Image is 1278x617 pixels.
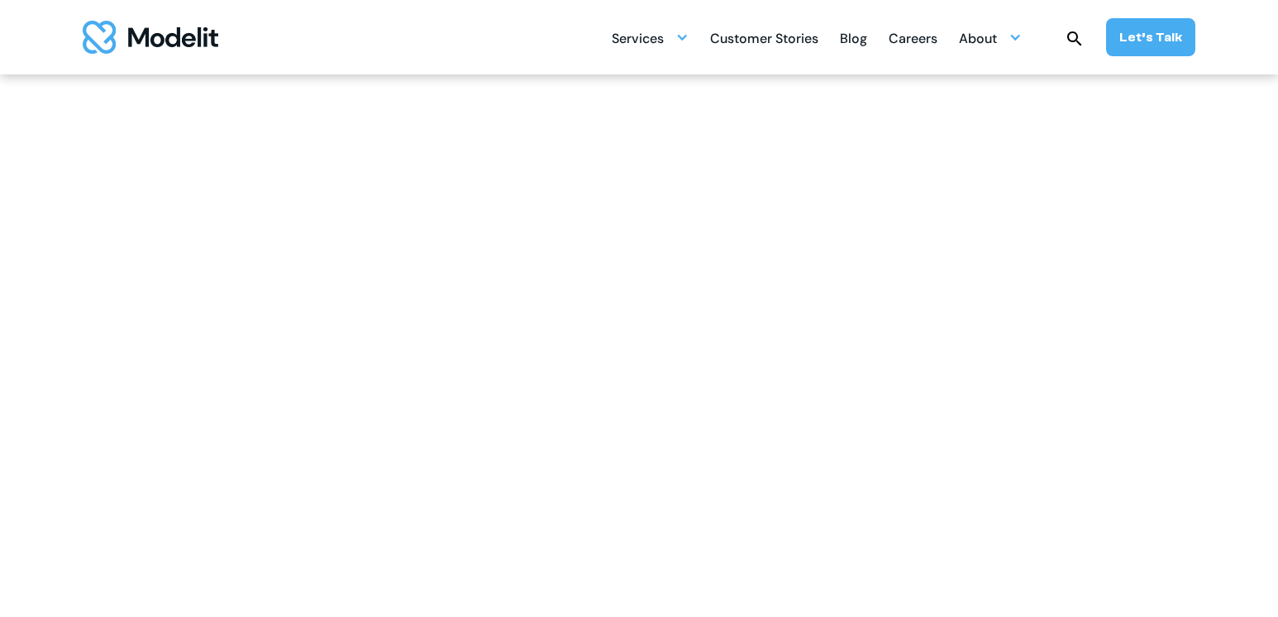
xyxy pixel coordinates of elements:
[83,21,218,54] img: modelit logo
[612,22,689,54] div: Services
[612,24,664,56] div: Services
[889,24,937,56] div: Careers
[710,24,818,56] div: Customer Stories
[959,22,1022,54] div: About
[1106,18,1195,56] a: Let’s Talk
[1119,28,1182,46] div: Let’s Talk
[889,22,937,54] a: Careers
[840,22,867,54] a: Blog
[959,24,997,56] div: About
[83,21,218,54] a: home
[710,22,818,54] a: Customer Stories
[840,24,867,56] div: Blog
